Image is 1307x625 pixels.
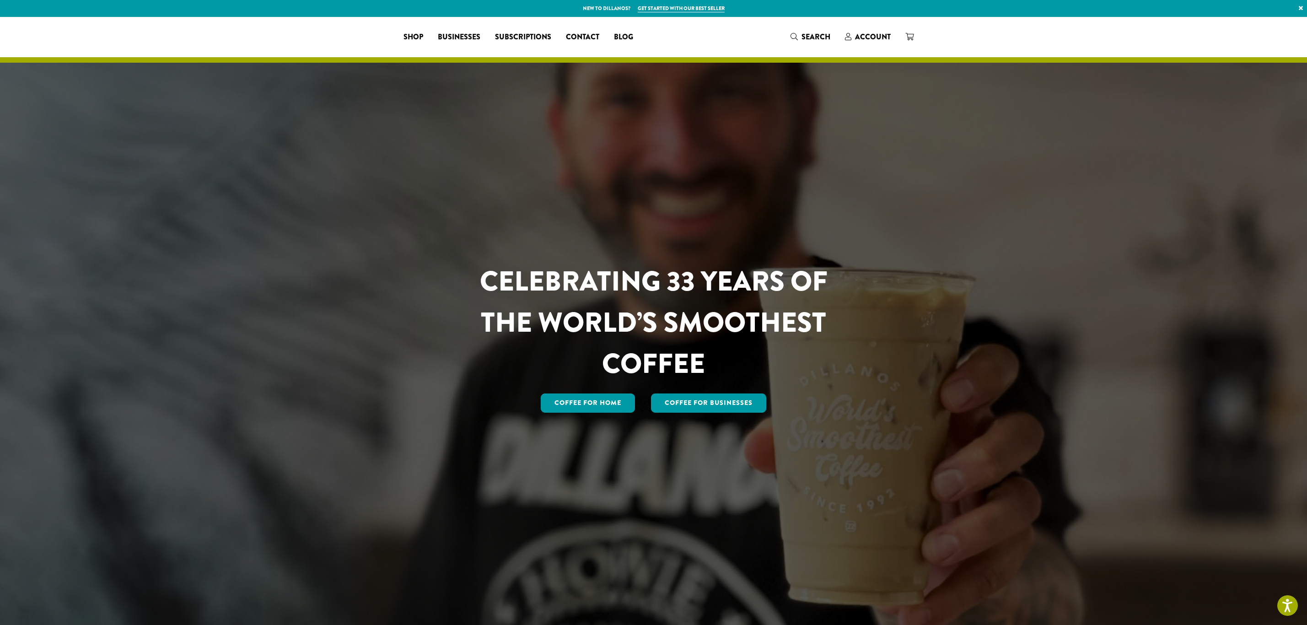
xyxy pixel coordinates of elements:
a: Coffee for Home [541,393,635,413]
a: Get started with our best seller [638,5,725,12]
a: Search [783,29,838,44]
span: Shop [403,32,423,43]
h1: CELEBRATING 33 YEARS OF THE WORLD’S SMOOTHEST COFFEE [453,261,855,384]
span: Subscriptions [495,32,551,43]
span: Blog [614,32,633,43]
span: Contact [566,32,599,43]
span: Businesses [438,32,480,43]
a: Coffee For Businesses [651,393,766,413]
span: Search [801,32,830,42]
span: Account [855,32,891,42]
a: Shop [396,30,430,44]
